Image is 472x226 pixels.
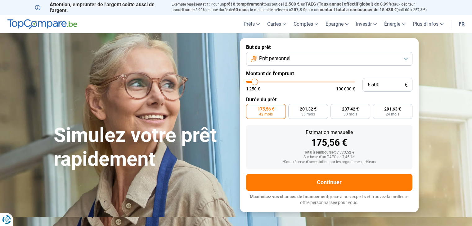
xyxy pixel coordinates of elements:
[318,7,397,12] span: montant total à rembourser de 15.438 €
[290,15,322,33] a: Comptes
[344,112,357,116] span: 30 mois
[35,2,164,13] p: Attention, emprunter de l'argent coûte aussi de l'argent.
[409,15,447,33] a: Plus d'infos
[384,107,401,111] span: 291,63 €
[54,124,232,171] h1: Simulez votre prêt rapidement
[258,107,274,111] span: 175,56 €
[263,15,290,33] a: Cartes
[259,112,273,116] span: 42 mois
[251,150,407,155] div: Total à rembourser: 7 373,52 €
[380,15,409,33] a: Énergie
[386,112,399,116] span: 24 mois
[300,107,317,111] span: 201,32 €
[233,7,249,12] span: 60 mois
[251,160,407,164] div: *Sous réserve d'acceptation par les organismes prêteurs
[322,15,352,33] a: Épargne
[455,15,468,33] a: fr
[282,2,299,7] span: 12.500 €
[246,52,412,66] button: Prêt personnel
[246,44,412,50] label: But du prêt
[250,194,328,199] span: Maximisez vos chances de financement
[405,82,407,88] span: €
[246,194,412,206] p: grâce à nos experts et trouvez la meilleure offre personnalisée pour vous.
[224,2,263,7] span: prêt à tempérament
[246,87,260,91] span: 1 250 €
[246,71,412,76] label: Montant de l'emprunt
[246,97,412,102] label: Durée du prêt
[342,107,359,111] span: 237,42 €
[301,112,315,116] span: 36 mois
[251,138,407,147] div: 175,56 €
[240,15,263,33] a: Prêts
[246,174,412,191] button: Continuer
[172,2,437,13] p: Exemple représentatif : Pour un tous but de , un (taux débiteur annuel de 8,99%) et une durée de ...
[259,55,290,62] span: Prêt personnel
[336,87,355,91] span: 100 000 €
[183,7,191,12] span: fixe
[251,130,407,135] div: Estimation mensuelle
[7,19,77,29] img: TopCompare
[352,15,380,33] a: Investir
[305,2,392,7] span: TAEG (Taux annuel effectif global) de 8,99%
[251,155,407,159] div: Sur base d'un TAEG de 7,45 %*
[291,7,305,12] span: 257,3 €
